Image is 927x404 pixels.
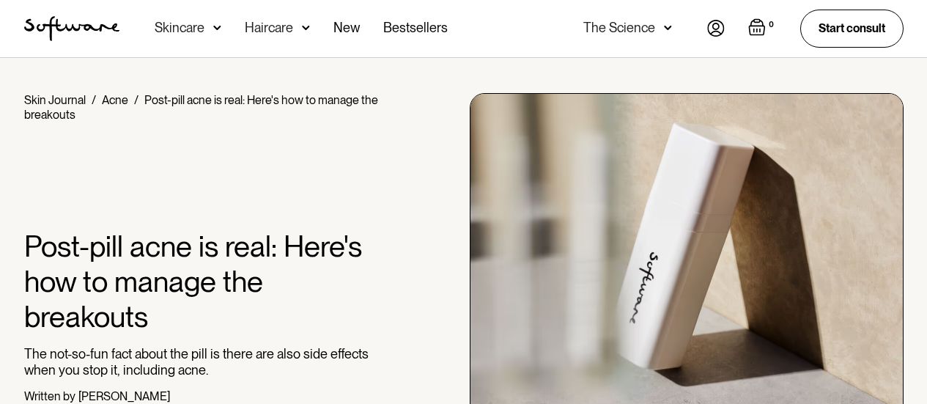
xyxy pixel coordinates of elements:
[302,21,310,35] img: arrow down
[245,21,293,35] div: Haircare
[24,93,86,107] a: Skin Journal
[748,18,777,39] a: Open empty cart
[134,93,139,107] div: /
[24,16,119,41] img: Software Logo
[24,346,384,378] p: The not-so-fun fact about the pill is there are also side effects when you stop it, including acne.
[664,21,672,35] img: arrow down
[155,21,204,35] div: Skincare
[24,93,378,122] div: Post-pill acne is real: Here's how to manage the breakouts
[92,93,96,107] div: /
[766,18,777,32] div: 0
[24,389,75,403] div: Written by
[78,389,170,403] div: [PERSON_NAME]
[583,21,655,35] div: The Science
[24,16,119,41] a: home
[800,10,904,47] a: Start consult
[213,21,221,35] img: arrow down
[24,229,384,334] h1: Post-pill acne is real: Here's how to manage the breakouts
[102,93,128,107] a: Acne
